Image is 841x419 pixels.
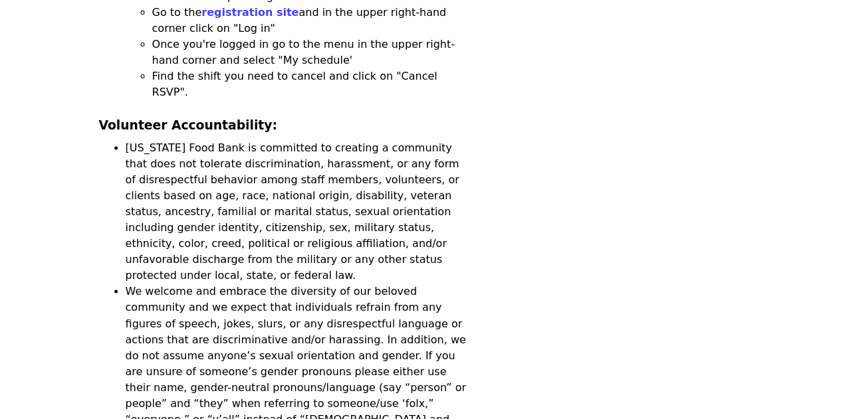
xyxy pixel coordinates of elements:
[152,37,469,68] li: Once you're logged in go to the menu in the upper right-hand corner and select "My schedule'
[152,68,469,100] li: Find the shift you need to cancel and click on "Cancel RSVP".
[152,5,469,37] li: Go to the and in the upper right-hand corner click on "Log in"
[126,140,469,284] li: [US_STATE] Food Bank is committed to creating a community that does not tolerate discrimination, ...
[201,6,299,19] a: registration site
[99,118,277,132] strong: Volunteer Accountability:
